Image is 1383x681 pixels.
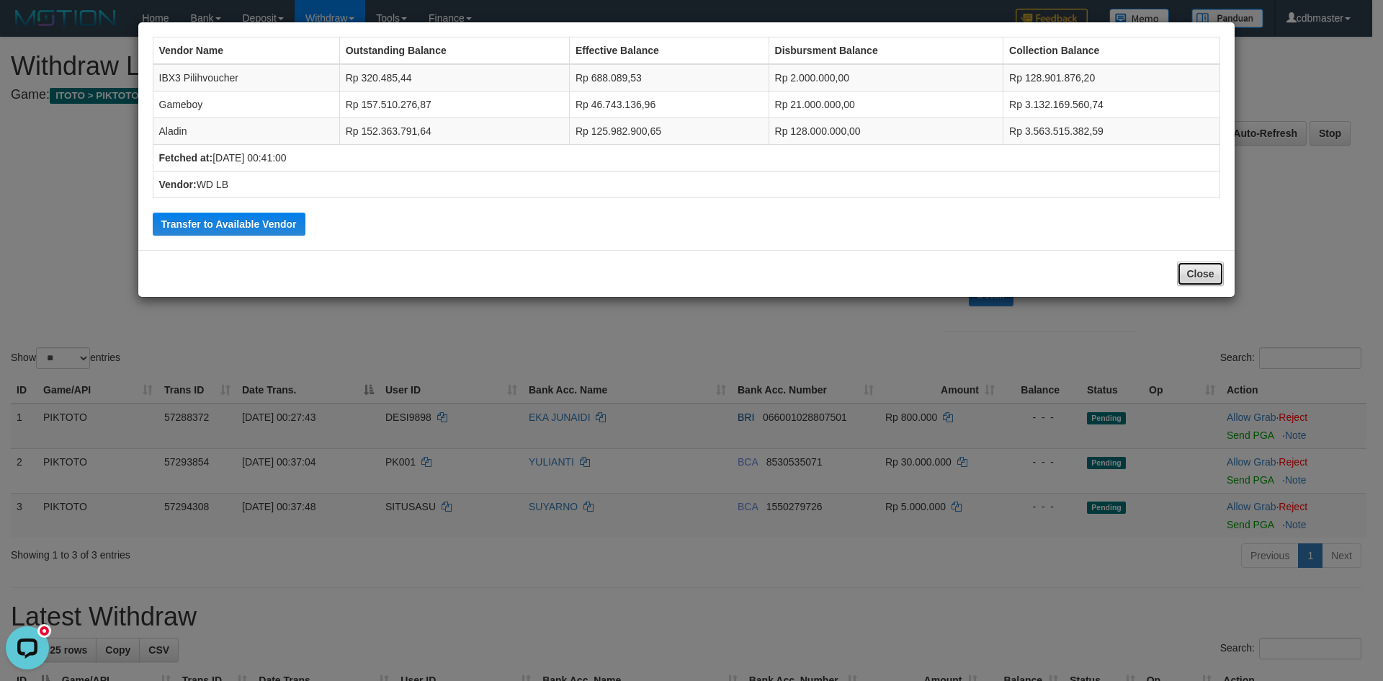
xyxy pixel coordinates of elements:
[769,118,1003,145] td: Rp 128.000.000,00
[153,92,339,118] td: Gameboy
[153,118,339,145] td: Aladin
[769,37,1003,65] th: Disbursment Balance
[1003,118,1219,145] td: Rp 3.563.515.382,59
[339,37,569,65] th: Outstanding Balance
[339,64,569,92] td: Rp 320.485,44
[1003,64,1219,92] td: Rp 128.901.876,20
[153,145,1219,172] td: [DATE] 00:41:00
[6,6,49,49] button: Open LiveChat chat widget
[153,37,339,65] th: Vendor Name
[569,118,769,145] td: Rp 125.982.900,65
[153,213,305,236] button: Transfer to Available Vendor
[159,152,213,164] b: Fetched at:
[569,64,769,92] td: Rp 688.089,53
[37,4,51,17] div: new message indicator
[569,37,769,65] th: Effective Balance
[159,179,197,190] b: Vendor:
[1003,37,1219,65] th: Collection Balance
[1003,92,1219,118] td: Rp 3.132.169.560,74
[153,64,339,92] td: IBX3 Pilihvoucher
[769,92,1003,118] td: Rp 21.000.000,00
[569,92,769,118] td: Rp 46.743.136,96
[339,118,569,145] td: Rp 152.363.791,64
[153,172,1219,198] td: WD LB
[769,64,1003,92] td: Rp 2.000.000,00
[339,92,569,118] td: Rp 157.510.276,87
[1177,262,1223,286] button: Close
